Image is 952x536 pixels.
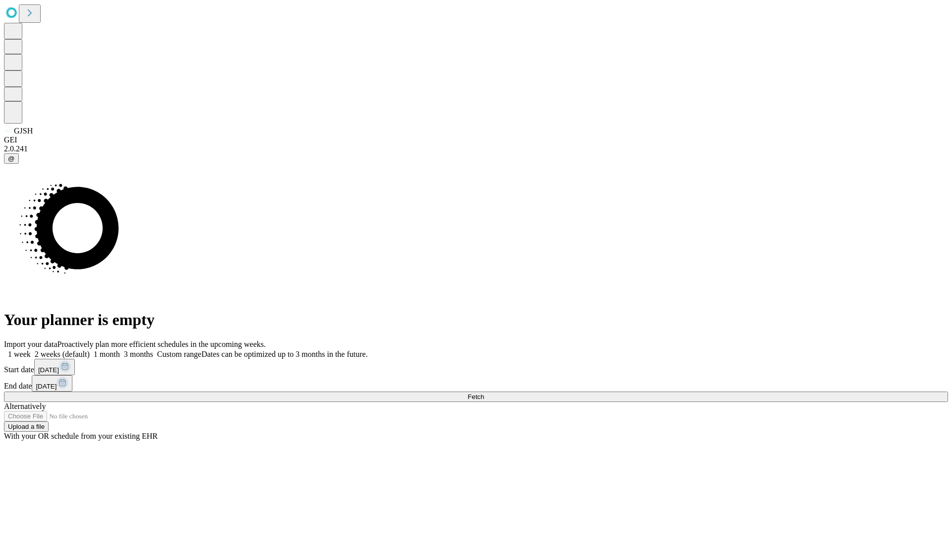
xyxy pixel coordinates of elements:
button: [DATE] [32,375,72,392]
span: With your OR schedule from your existing EHR [4,432,158,440]
span: [DATE] [36,383,57,390]
span: Import your data [4,340,58,348]
div: Start date [4,359,948,375]
span: 1 week [8,350,31,358]
span: GJSH [14,127,33,135]
span: 3 months [124,350,153,358]
h1: Your planner is empty [4,311,948,329]
button: Fetch [4,392,948,402]
div: 2.0.241 [4,144,948,153]
span: Proactively plan more efficient schedules in the upcoming weeks. [58,340,266,348]
button: @ [4,153,19,164]
span: Fetch [468,393,484,401]
span: [DATE] [38,366,59,374]
span: 2 weeks (default) [35,350,90,358]
button: [DATE] [34,359,75,375]
span: Custom range [157,350,201,358]
div: End date [4,375,948,392]
span: 1 month [94,350,120,358]
span: Alternatively [4,402,46,410]
div: GEI [4,135,948,144]
span: @ [8,155,15,162]
span: Dates can be optimized up to 3 months in the future. [201,350,367,358]
button: Upload a file [4,421,49,432]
